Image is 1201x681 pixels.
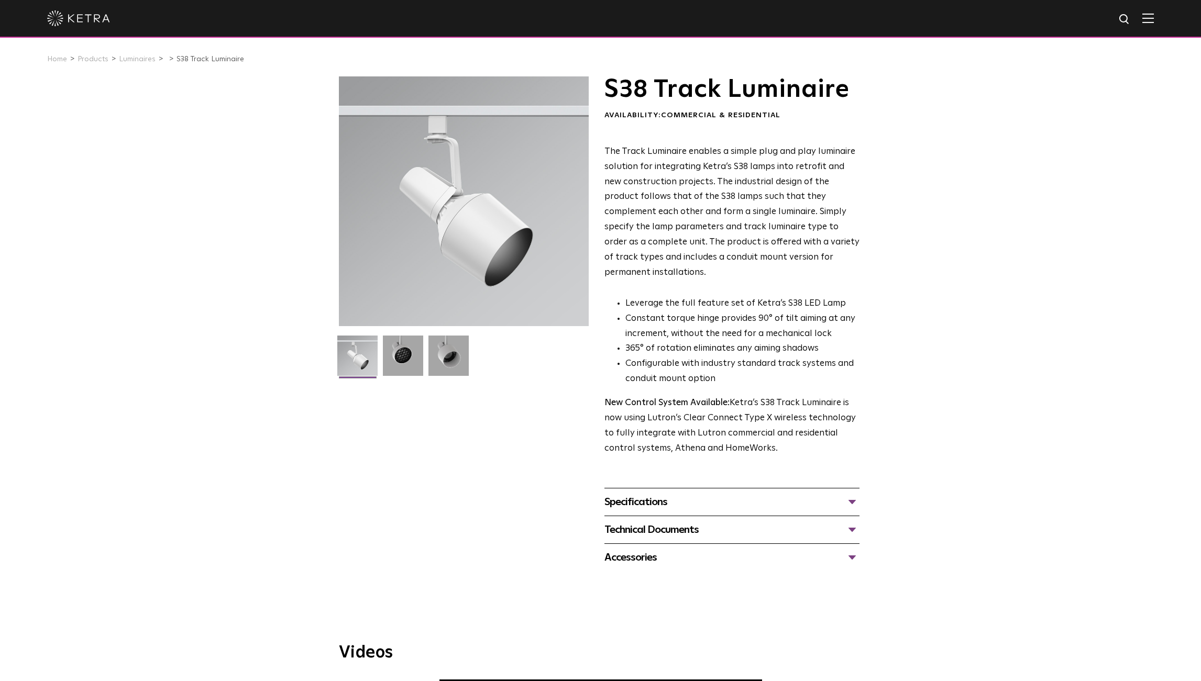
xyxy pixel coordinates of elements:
strong: New Control System Available: [604,398,730,407]
div: Availability: [604,110,860,121]
p: Ketra’s S38 Track Luminaire is now using Lutron’s Clear Connect Type X wireless technology to ful... [604,396,860,456]
a: S38 Track Luminaire [177,55,244,63]
a: Luminaires [119,55,156,63]
h1: S38 Track Luminaire [604,76,860,103]
div: Technical Documents [604,521,860,538]
div: Accessories [604,549,860,566]
img: ketra-logo-2019-white [47,10,110,26]
a: Products [78,55,108,63]
span: Commercial & Residential [661,111,780,119]
span: The Track Luminaire enables a simple plug and play luminaire solution for integrating Ketra’s S38... [604,147,860,277]
li: Constant torque hinge provides 90° of tilt aiming at any increment, without the need for a mechan... [625,311,860,342]
li: Leverage the full feature set of Ketra’s S38 LED Lamp [625,296,860,311]
img: search icon [1118,13,1131,26]
li: Configurable with industry standard track systems and conduit mount option [625,356,860,387]
img: 3b1b0dc7630e9da69e6b [383,336,423,384]
img: S38-Track-Luminaire-2021-Web-Square [337,336,378,384]
div: Specifications [604,494,860,510]
a: Home [47,55,67,63]
img: 9e3d97bd0cf938513d6e [428,336,469,384]
img: Hamburger%20Nav.svg [1142,13,1154,23]
li: 365° of rotation eliminates any aiming shadows [625,341,860,356]
h3: Videos [339,644,863,661]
